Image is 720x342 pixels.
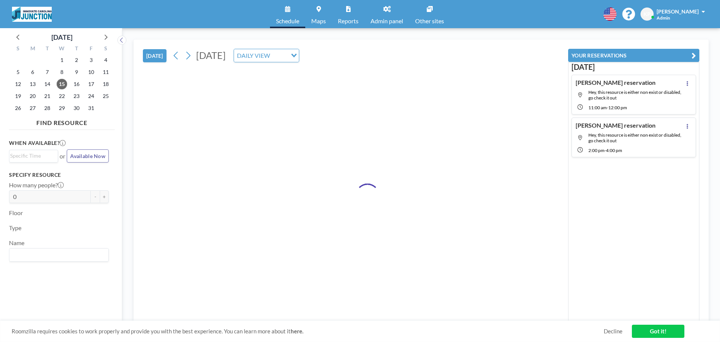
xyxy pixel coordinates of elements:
button: YOUR RESERVATIONS [568,49,699,62]
span: Tuesday, October 28, 2025 [42,103,52,113]
span: Admin [657,15,670,21]
div: T [40,44,55,54]
button: - [91,190,100,203]
h4: [PERSON_NAME] reservation [576,122,655,129]
button: [DATE] [143,49,166,62]
h4: [PERSON_NAME] reservation [576,79,655,86]
span: Wednesday, October 15, 2025 [57,79,67,89]
span: Friday, October 24, 2025 [86,91,96,101]
span: Maps [311,18,326,24]
span: Sunday, October 19, 2025 [13,91,23,101]
span: Saturday, October 25, 2025 [100,91,111,101]
span: Wednesday, October 29, 2025 [57,103,67,113]
span: Sunday, October 12, 2025 [13,79,23,89]
span: 11:00 AM [588,105,607,110]
span: 12:00 PM [608,105,627,110]
div: Search for option [9,150,58,161]
span: Monday, October 27, 2025 [27,103,38,113]
a: Got it! [632,325,684,338]
input: Search for option [10,152,54,160]
label: Type [9,224,21,232]
span: Thursday, October 2, 2025 [71,55,82,65]
div: M [25,44,40,54]
span: Thursday, October 16, 2025 [71,79,82,89]
span: Available Now [70,153,105,159]
span: Other sites [415,18,444,24]
span: Thursday, October 23, 2025 [71,91,82,101]
span: Roomzilla requires cookies to work properly and provide you with the best experience. You can lea... [12,328,604,335]
span: Saturday, October 4, 2025 [100,55,111,65]
span: DAILY VIEW [235,51,271,60]
span: Thursday, October 30, 2025 [71,103,82,113]
span: Admin panel [370,18,403,24]
label: How many people? [9,181,64,189]
span: Reports [338,18,358,24]
input: Search for option [272,51,286,60]
span: Sunday, October 26, 2025 [13,103,23,113]
button: + [100,190,109,203]
span: Sunday, October 5, 2025 [13,67,23,77]
a: Decline [604,328,622,335]
div: W [55,44,69,54]
span: Tuesday, October 14, 2025 [42,79,52,89]
div: S [11,44,25,54]
button: Available Now [67,149,109,163]
span: Tuesday, October 7, 2025 [42,67,52,77]
img: organization-logo [12,7,52,22]
div: S [98,44,113,54]
span: Schedule [276,18,299,24]
div: [DATE] [51,32,72,42]
span: [DATE] [196,50,226,61]
span: Monday, October 6, 2025 [27,67,38,77]
span: Hey, this resource is either non exist or disabled, go check it out [588,89,681,101]
h4: FIND RESOURCE [9,116,115,127]
div: Search for option [9,249,108,261]
label: Name [9,239,24,247]
span: Wednesday, October 8, 2025 [57,67,67,77]
span: Wednesday, October 22, 2025 [57,91,67,101]
h3: Specify resource [9,172,109,178]
span: Friday, October 10, 2025 [86,67,96,77]
span: [PERSON_NAME] [657,8,699,15]
span: Friday, October 31, 2025 [86,103,96,113]
span: Friday, October 17, 2025 [86,79,96,89]
span: KP [643,11,651,18]
span: Tuesday, October 21, 2025 [42,91,52,101]
div: T [69,44,84,54]
label: Floor [9,209,23,217]
span: Hey, this resource is either non exist or disabled, go check it out [588,132,681,143]
span: Saturday, October 18, 2025 [100,79,111,89]
h3: [DATE] [571,62,696,72]
span: Thursday, October 9, 2025 [71,67,82,77]
span: 4:00 PM [606,148,622,153]
span: - [604,148,606,153]
span: Wednesday, October 1, 2025 [57,55,67,65]
div: Search for option [234,49,299,62]
span: Friday, October 3, 2025 [86,55,96,65]
div: F [84,44,98,54]
span: - [607,105,608,110]
span: or [60,152,65,160]
span: Monday, October 13, 2025 [27,79,38,89]
a: here. [291,328,303,334]
span: 2:00 PM [588,148,604,153]
span: Monday, October 20, 2025 [27,91,38,101]
span: Saturday, October 11, 2025 [100,67,111,77]
input: Search for option [10,250,104,260]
